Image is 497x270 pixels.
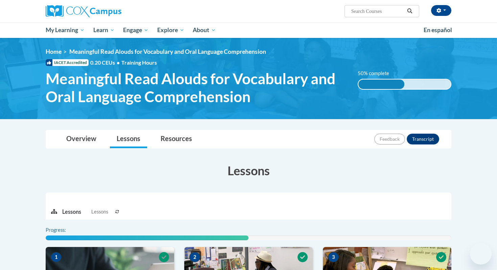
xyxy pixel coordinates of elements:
a: Home [46,48,62,55]
a: Cox Campus [46,5,174,17]
div: 50% complete [358,80,405,89]
a: En español [419,23,456,37]
button: Transcript [407,134,439,144]
span: Meaningful Read Alouds for Vocabulary and Oral Language Comprehension [46,70,348,106]
a: Explore [153,22,189,38]
span: About [193,26,216,34]
span: En español [424,26,452,33]
h3: Lessons [46,162,451,179]
span: 3 [328,252,339,262]
span: IACET Accredited [46,59,89,66]
a: Lessons [110,130,147,148]
span: My Learning [46,26,85,34]
iframe: Button to launch messaging window [470,243,492,265]
span: Learn [93,26,115,34]
span: 0.20 CEUs [90,59,121,66]
div: Main menu [35,22,461,38]
a: Overview [60,130,103,148]
span: Engage [123,26,148,34]
img: Cox Campus [46,5,121,17]
label: Progress: [46,226,85,234]
button: Account Settings [431,5,451,16]
a: My Learning [41,22,89,38]
span: Lessons [91,208,108,216]
label: 50% complete [358,70,397,77]
span: 1 [51,252,62,262]
a: About [189,22,220,38]
span: 2 [189,252,200,262]
span: Explore [157,26,184,34]
span: • [117,59,120,66]
button: Search [405,7,415,15]
a: Engage [119,22,153,38]
p: Lessons [62,208,81,216]
a: Resources [154,130,199,148]
a: Learn [89,22,119,38]
button: Feedback [374,134,405,144]
input: Search Courses [351,7,405,15]
span: Training Hours [121,59,157,66]
span: Meaningful Read Alouds for Vocabulary and Oral Language Comprehension [69,48,266,55]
